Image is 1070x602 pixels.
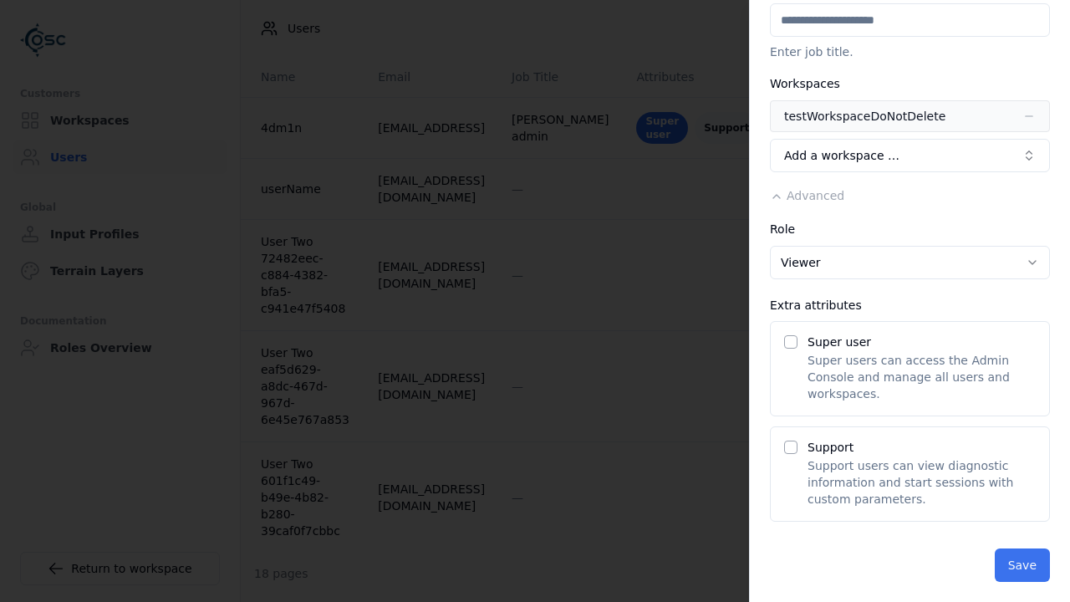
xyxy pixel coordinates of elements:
span: Advanced [787,189,844,202]
p: Support users can view diagnostic information and start sessions with custom parameters. [808,457,1036,508]
p: Enter job title. [770,43,1050,60]
label: Workspaces [770,77,840,90]
div: testWorkspaceDoNotDelete [784,108,945,125]
div: Extra attributes [770,299,1050,311]
button: Save [995,548,1050,582]
label: Role [770,222,795,236]
label: Support [808,441,853,454]
button: Advanced [770,187,844,204]
span: Add a workspace … [784,147,899,164]
label: Super user [808,335,871,349]
p: Super users can access the Admin Console and manage all users and workspaces. [808,352,1036,402]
